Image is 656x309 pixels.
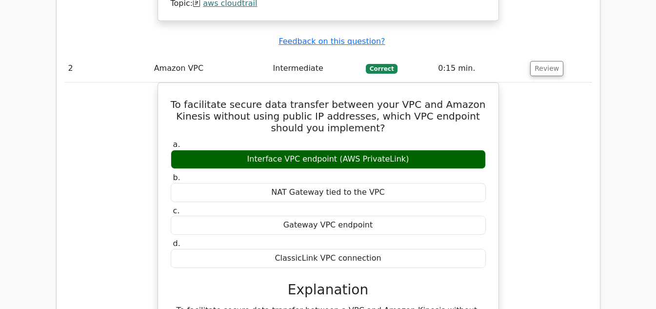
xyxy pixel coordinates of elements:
[170,99,487,134] h5: To facilitate secure data transfer between your VPC and Amazon Kinesis without using public IP ad...
[171,216,486,235] div: Gateway VPC endpoint
[171,183,486,202] div: NAT Gateway tied to the VPC
[434,55,526,82] td: 0:15 min.
[173,239,180,248] span: d.
[530,61,563,76] button: Review
[177,282,480,298] h3: Explanation
[150,55,269,82] td: Amazon VPC
[64,55,150,82] td: 2
[366,64,398,74] span: Correct
[173,173,180,182] span: b.
[171,150,486,169] div: Interface VPC endpoint (AWS PrivateLink)
[278,37,385,46] a: Feedback on this question?
[171,249,486,268] div: ClassicLink VPC connection
[269,55,362,82] td: Intermediate
[173,140,180,149] span: a.
[173,206,180,215] span: c.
